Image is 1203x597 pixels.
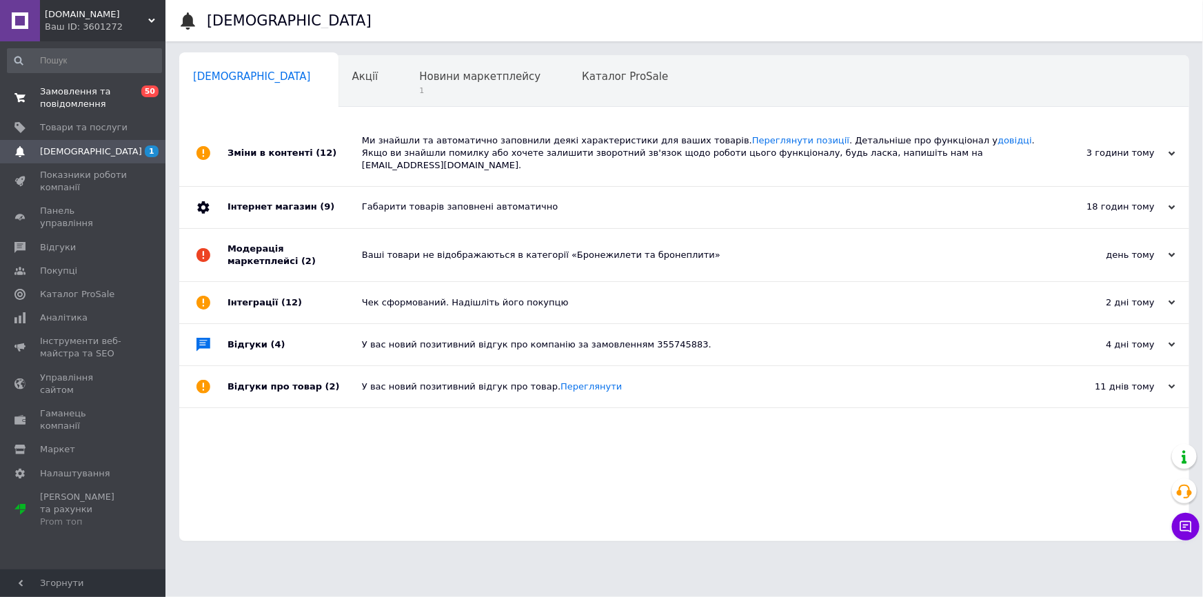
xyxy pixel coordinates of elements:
[316,148,336,158] span: (12)
[40,169,128,194] span: Показники роботи компанії
[582,70,668,83] span: Каталог ProSale
[40,467,110,480] span: Налаштування
[40,288,114,301] span: Каталог ProSale
[228,366,362,407] div: Відгуки про товар
[1172,513,1200,540] button: Чат з покупцем
[352,70,378,83] span: Акції
[1038,381,1175,393] div: 11 днів тому
[40,312,88,324] span: Аналітика
[40,241,76,254] span: Відгуки
[228,187,362,228] div: Інтернет магазин
[193,70,311,83] span: [DEMOGRAPHIC_DATA]
[1038,201,1175,213] div: 18 годин тому
[560,381,622,392] a: Переглянути
[301,256,316,266] span: (2)
[228,229,362,281] div: Модерація маркетплейсі
[281,297,302,307] span: (12)
[141,85,159,97] span: 50
[1038,338,1175,351] div: 4 дні тому
[271,339,285,350] span: (4)
[40,372,128,396] span: Управління сайтом
[1038,249,1175,261] div: день тому
[45,8,148,21] span: TAPTO.PRO
[40,335,128,360] span: Інструменти веб-майстра та SEO
[40,121,128,134] span: Товари та послуги
[228,282,362,323] div: Інтеграції
[40,85,128,110] span: Замовлення та повідомлення
[40,443,75,456] span: Маркет
[40,205,128,230] span: Панель управління
[145,145,159,157] span: 1
[207,12,372,29] h1: [DEMOGRAPHIC_DATA]
[325,381,340,392] span: (2)
[362,134,1038,172] div: Ми знайшли та автоматично заповнили деякі характеристики для ваших товарів. . Детальніше про функ...
[362,201,1038,213] div: Габарити товарів заповнені автоматично
[40,491,128,529] span: [PERSON_NAME] та рахунки
[320,201,334,212] span: (9)
[419,85,540,96] span: 1
[40,265,77,277] span: Покупці
[752,135,849,145] a: Переглянути позиції
[7,48,162,73] input: Пошук
[40,516,128,528] div: Prom топ
[1038,296,1175,309] div: 2 дні тому
[362,249,1038,261] div: Ваші товари не відображаються в категорії «Бронежилети та бронеплити»
[362,296,1038,309] div: Чек сформований. Надішліть його покупцю
[998,135,1032,145] a: довідці
[40,145,142,158] span: [DEMOGRAPHIC_DATA]
[228,121,362,186] div: Зміни в контенті
[362,338,1038,351] div: У вас новий позитивний відгук про компанію за замовленням 355745883.
[40,407,128,432] span: Гаманець компанії
[45,21,165,33] div: Ваш ID: 3601272
[1038,147,1175,159] div: 3 години тому
[362,381,1038,393] div: У вас новий позитивний відгук про товар.
[228,324,362,365] div: Відгуки
[419,70,540,83] span: Новини маркетплейсу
